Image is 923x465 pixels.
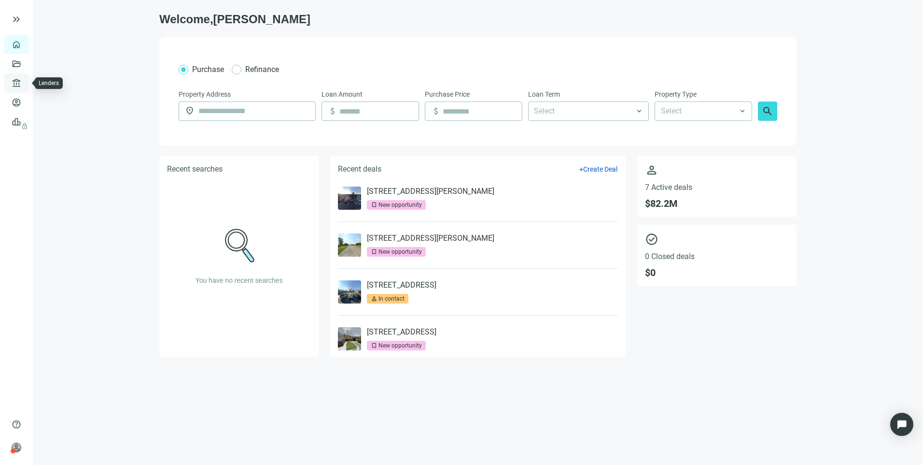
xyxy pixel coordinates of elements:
span: Property Address [179,89,231,100]
span: attach_money [328,106,337,116]
span: help [12,420,21,429]
img: deal-photo-1 [338,233,361,257]
span: You have no recent searches [196,276,283,284]
a: [STREET_ADDRESS][PERSON_NAME] [367,187,494,196]
span: bookmark [371,202,378,208]
span: $ 0 [645,267,789,278]
span: bookmark [371,248,378,255]
span: Create Deal [583,165,617,173]
span: check_circle [645,232,789,246]
span: Loan Term [528,89,560,100]
h1: Welcome, [PERSON_NAME] [159,12,797,27]
span: attach_money [431,106,441,116]
span: Property Type [655,89,697,100]
span: Loan Amount [322,89,363,100]
h5: Recent searches [167,163,223,175]
div: New opportunity [378,341,422,350]
span: person [371,295,378,302]
span: + [579,165,583,173]
span: person [645,163,789,177]
h5: Recent deals [338,163,381,175]
img: deal-photo-3 [338,327,361,350]
span: location_on [185,106,195,116]
div: New opportunity [378,247,422,257]
a: [STREET_ADDRESS] [367,327,436,337]
button: +Create Deal [579,165,618,174]
span: Refinance [245,65,279,74]
span: search [762,105,773,117]
span: $ 82.2M [645,198,789,209]
a: [STREET_ADDRESS][PERSON_NAME] [367,233,494,243]
div: New opportunity [378,200,422,210]
button: search [758,102,777,121]
a: [STREET_ADDRESS] [367,280,436,290]
span: 0 Closed deals [645,252,789,261]
span: person [12,443,21,452]
span: 7 Active deals [645,183,789,192]
img: deal-photo-0 [338,187,361,210]
button: keyboard_double_arrow_right [11,14,22,25]
span: Purchase [192,65,224,74]
div: In contact [378,294,405,304]
span: bookmark [371,342,378,349]
div: Open Intercom Messenger [890,413,913,436]
img: deal-photo-2 [338,280,361,304]
span: Purchase Price [425,89,470,100]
